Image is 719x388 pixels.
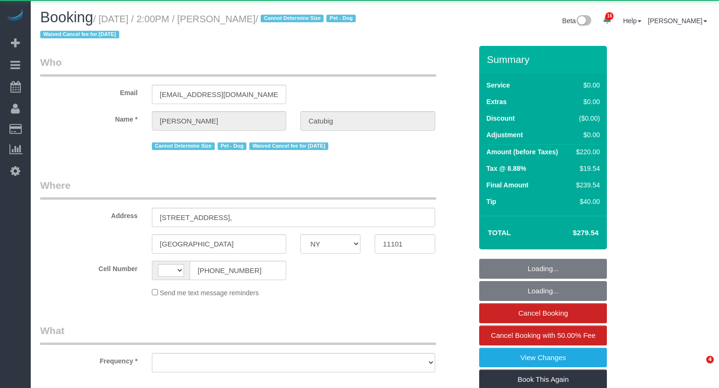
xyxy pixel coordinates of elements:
a: View Changes [479,348,607,368]
label: Frequency * [33,353,145,366]
iframe: Intercom live chat [687,356,710,379]
div: $0.00 [572,80,600,90]
span: Pet - Dog [326,15,355,22]
a: Help [623,17,641,25]
a: Cancel Booking with 50.00% Fee [479,326,607,345]
label: Amount (before Taxes) [486,147,558,157]
label: Tax @ 8.88% [486,164,526,173]
legend: Who [40,55,436,77]
span: 4 [706,356,714,363]
h4: $279.54 [544,229,598,237]
h3: Summary [487,54,602,65]
input: Zip Code [375,234,435,254]
span: Booking [40,9,93,26]
div: $220.00 [572,147,600,157]
span: Cannot Determine Size [261,15,324,22]
span: Pet - Dog [218,142,246,150]
input: Cell Number [190,261,286,280]
input: Email [152,85,286,104]
span: Cancel Booking with 50.00% Fee [491,331,596,339]
a: [PERSON_NAME] [648,17,707,25]
label: Final Amount [486,180,528,190]
label: Cell Number [33,261,145,273]
strong: Total [488,229,511,237]
a: Beta [562,17,592,25]
input: First Name [152,111,286,131]
span: Waived Cancel fee for [DATE] [249,142,328,150]
span: Waived Cancel fee for [DATE] [40,31,119,38]
label: Adjustment [486,130,523,140]
label: Tip [486,197,496,206]
div: $239.54 [572,180,600,190]
input: Last Name [300,111,435,131]
div: $19.54 [572,164,600,173]
small: / [DATE] / 2:00PM / [PERSON_NAME] [40,14,359,40]
label: Service [486,80,510,90]
div: $40.00 [572,197,600,206]
label: Address [33,208,145,220]
a: Cancel Booking [479,303,607,323]
div: $0.00 [572,130,600,140]
span: Cannot Determine Size [152,142,215,150]
legend: What [40,324,436,345]
div: ($0.00) [572,114,600,123]
span: 16 [605,12,614,20]
label: Discount [486,114,515,123]
legend: Where [40,178,436,200]
span: Send me text message reminders [160,289,259,297]
input: City [152,234,286,254]
label: Email [33,85,145,97]
div: $0.00 [572,97,600,106]
img: Automaid Logo [6,9,25,23]
label: Extras [486,97,507,106]
img: New interface [576,15,591,27]
label: Name * [33,111,145,124]
a: 16 [598,9,616,30]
